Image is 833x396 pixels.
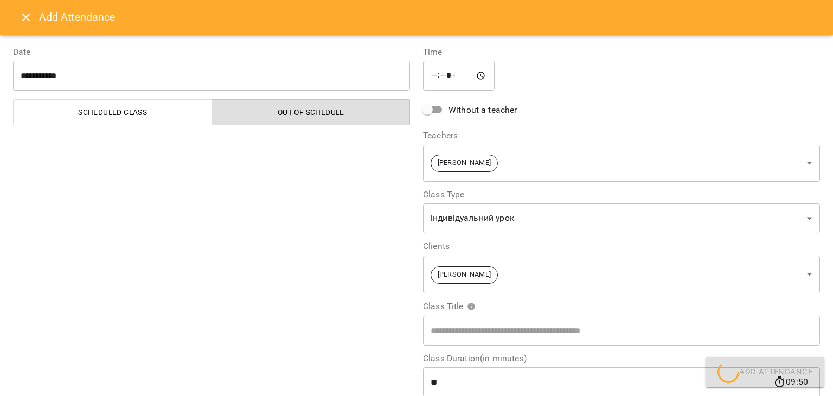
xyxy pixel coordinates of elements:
label: Time [423,48,820,56]
label: Teachers [423,131,820,140]
button: Scheduled class [13,99,212,125]
span: [PERSON_NAME] [431,270,497,280]
div: [PERSON_NAME] [423,144,820,182]
label: Clients [423,242,820,251]
span: Without a teacher [448,104,517,117]
div: індивідуальний урок [423,203,820,234]
span: Class Title [423,302,476,311]
span: Scheduled class [20,106,206,119]
span: [PERSON_NAME] [431,158,497,168]
label: Date [13,48,410,56]
label: Class Duration(in minutes) [423,354,820,363]
span: Out of Schedule [219,106,404,119]
svg: Please specify class title or select clients [467,302,476,311]
label: Class Type [423,190,820,199]
div: [PERSON_NAME] [423,255,820,293]
h6: Add Attendance [39,9,820,25]
button: Out of Schedule [212,99,411,125]
button: Close [13,4,39,30]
